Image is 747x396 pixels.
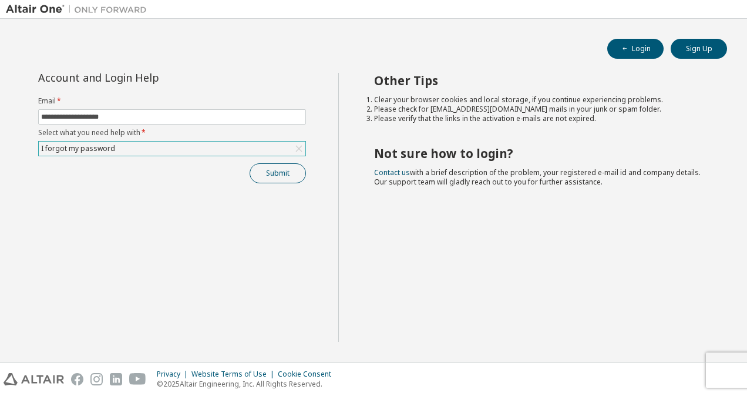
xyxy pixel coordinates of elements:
[374,167,410,177] a: Contact us
[671,39,727,59] button: Sign Up
[71,373,83,385] img: facebook.svg
[38,96,306,106] label: Email
[157,379,338,389] p: © 2025 Altair Engineering, Inc. All Rights Reserved.
[38,128,306,137] label: Select what you need help with
[129,373,146,385] img: youtube.svg
[39,142,305,156] div: I forgot my password
[191,370,278,379] div: Website Terms of Use
[374,95,706,105] li: Clear your browser cookies and local storage, if you continue experiencing problems.
[374,167,701,187] span: with a brief description of the problem, your registered e-mail id and company details. Our suppo...
[90,373,103,385] img: instagram.svg
[39,142,117,155] div: I forgot my password
[38,73,253,82] div: Account and Login Help
[4,373,64,385] img: altair_logo.svg
[374,73,706,88] h2: Other Tips
[374,146,706,161] h2: Not sure how to login?
[157,370,191,379] div: Privacy
[374,114,706,123] li: Please verify that the links in the activation e-mails are not expired.
[110,373,122,385] img: linkedin.svg
[6,4,153,15] img: Altair One
[250,163,306,183] button: Submit
[278,370,338,379] div: Cookie Consent
[374,105,706,114] li: Please check for [EMAIL_ADDRESS][DOMAIN_NAME] mails in your junk or spam folder.
[607,39,664,59] button: Login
